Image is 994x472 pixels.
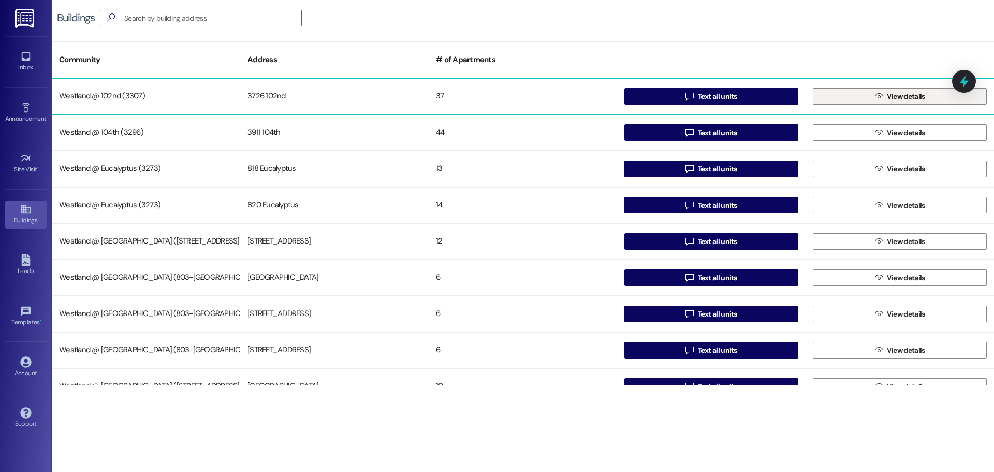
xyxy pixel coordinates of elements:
button: Text all units [624,342,798,359]
div: Westland @ 104th (3296) [52,122,240,143]
i:  [685,128,693,137]
div: Westland @ [GEOGRAPHIC_DATA] (803-[GEOGRAPHIC_DATA][PERSON_NAME]) (3298) [52,340,240,361]
span: View details [887,273,925,283]
span: Text all units [698,127,737,138]
a: Account [5,353,47,381]
button: View details [813,342,987,359]
span: Text all units [698,236,737,247]
i:  [685,310,693,318]
button: Text all units [624,197,798,213]
div: Westland @ [GEOGRAPHIC_DATA] ([STREET_ADDRESS][PERSON_NAME]) (3377) [52,231,240,252]
a: Buildings [5,201,47,228]
button: View details [813,378,987,395]
button: View details [813,124,987,141]
span: Text all units [698,91,737,102]
div: 6 [429,267,617,288]
div: Westland @ 102nd (3307) [52,86,240,107]
button: View details [813,161,987,177]
div: [STREET_ADDRESS] [240,304,429,324]
a: Site Visit • [5,150,47,178]
div: 13 [429,159,617,179]
span: Text all units [698,273,737,283]
div: # of Apartments [429,47,617,73]
div: 44 [429,122,617,143]
button: Text all units [624,306,798,322]
div: 6 [429,304,617,324]
div: 820 Eucalyptus [240,195,429,216]
i:  [875,128,883,137]
div: 6 [429,340,617,361]
button: View details [813,306,987,322]
i:  [875,92,883,101]
span: • [40,317,41,324]
button: Text all units [624,124,798,141]
span: View details [887,127,925,138]
i:  [875,201,883,209]
div: Westland @ Eucalyptus (3273) [52,195,240,216]
div: Westland @ [GEOGRAPHIC_DATA] (803-[GEOGRAPHIC_DATA][PERSON_NAME]) (3298) [52,267,240,288]
div: 3726 102nd [240,86,429,107]
span: View details [887,236,925,247]
div: 37 [429,86,617,107]
i:  [685,165,693,173]
button: Text all units [624,233,798,250]
span: Text all units [698,345,737,356]
div: Buildings [57,12,95,23]
span: • [37,164,39,171]
span: View details [887,200,925,211]
i:  [685,382,693,391]
div: [STREET_ADDRESS] [240,231,429,252]
div: Westland @ [GEOGRAPHIC_DATA] ([STREET_ADDRESS][PERSON_NAME]) (3306) [52,376,240,397]
i:  [685,274,693,282]
img: ResiDesk Logo [15,9,36,28]
a: Templates • [5,303,47,331]
a: Inbox [5,48,47,76]
i:  [875,382,883,391]
span: View details [887,91,925,102]
div: Westland @ [GEOGRAPHIC_DATA] (803-[GEOGRAPHIC_DATA][PERSON_NAME]) (3298) [52,304,240,324]
div: [STREET_ADDRESS] [240,340,429,361]
span: View details [887,164,925,175]
div: Westland @ Eucalyptus (3273) [52,159,240,179]
button: Text all units [624,88,798,105]
div: 12 [429,231,617,252]
a: Leads [5,251,47,279]
i:  [875,310,883,318]
i:  [685,92,693,101]
a: Support [5,404,47,432]
div: Community [52,47,240,73]
button: View details [813,88,987,105]
span: Text all units [698,381,737,392]
i:  [685,237,693,246]
div: 3911 104th [240,122,429,143]
span: Text all units [698,164,737,175]
div: 818 Eucalyptus [240,159,429,179]
span: View details [887,309,925,320]
i:  [875,165,883,173]
div: Address [240,47,429,73]
button: View details [813,269,987,286]
input: Search by building address [124,11,301,25]
button: View details [813,197,987,213]
span: View details [887,345,925,356]
button: View details [813,233,987,250]
div: 14 [429,195,617,216]
button: Text all units [624,378,798,395]
i:  [875,237,883,246]
button: Text all units [624,161,798,177]
i:  [685,201,693,209]
div: 10 [429,376,617,397]
span: View details [887,381,925,392]
i:  [875,346,883,354]
i:  [875,274,883,282]
span: Text all units [698,200,737,211]
button: Text all units [624,269,798,286]
span: • [46,113,48,121]
i:  [103,12,119,23]
span: Text all units [698,309,737,320]
i:  [685,346,693,354]
div: [GEOGRAPHIC_DATA] [240,267,429,288]
div: [GEOGRAPHIC_DATA] [240,376,429,397]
